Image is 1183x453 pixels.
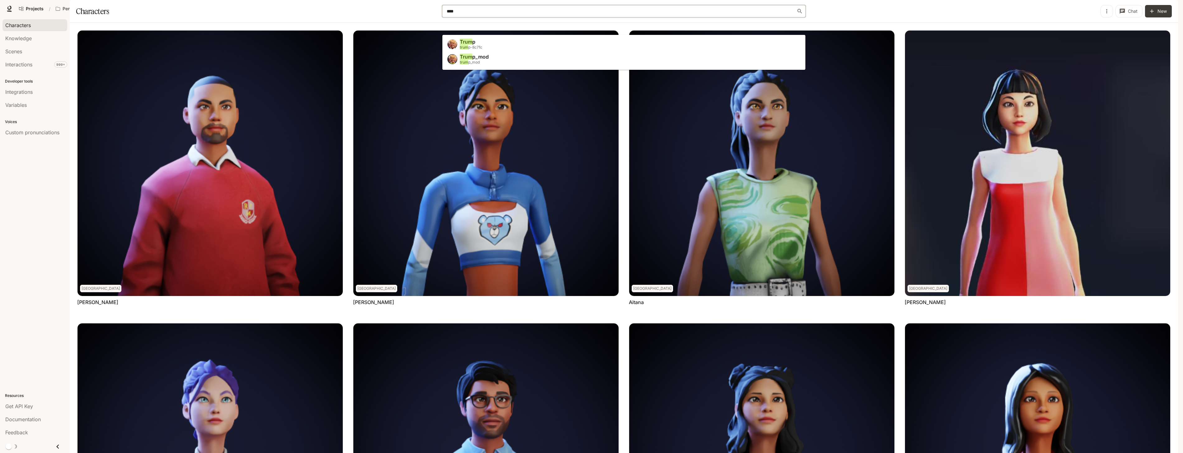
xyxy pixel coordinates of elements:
[905,299,946,306] a: [PERSON_NAME]
[629,299,644,306] a: Aitana
[353,299,394,306] a: [PERSON_NAME]
[447,54,457,64] img: Trump_mod
[53,2,107,15] button: Open workspace menu
[77,299,118,306] a: [PERSON_NAME]
[460,39,475,45] span: p
[460,45,468,50] span: trum
[78,31,343,296] img: Abel
[460,54,472,60] span: Trum
[447,39,457,49] img: Trump
[16,2,46,15] a: Go to projects
[1145,5,1172,17] button: New
[46,6,53,12] div: /
[460,60,468,64] span: trum
[460,54,489,60] span: p_mod
[63,6,97,12] p: Pen Pals [Production]
[76,5,109,17] h1: Characters
[353,31,619,296] img: Adelina
[1115,5,1143,17] button: Chat
[460,45,482,50] span: p-8c7fc
[460,39,472,45] span: Trum
[26,6,44,12] span: Projects
[460,60,480,64] span: p_mod
[905,31,1170,296] img: Akira
[629,31,894,296] img: Aitana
